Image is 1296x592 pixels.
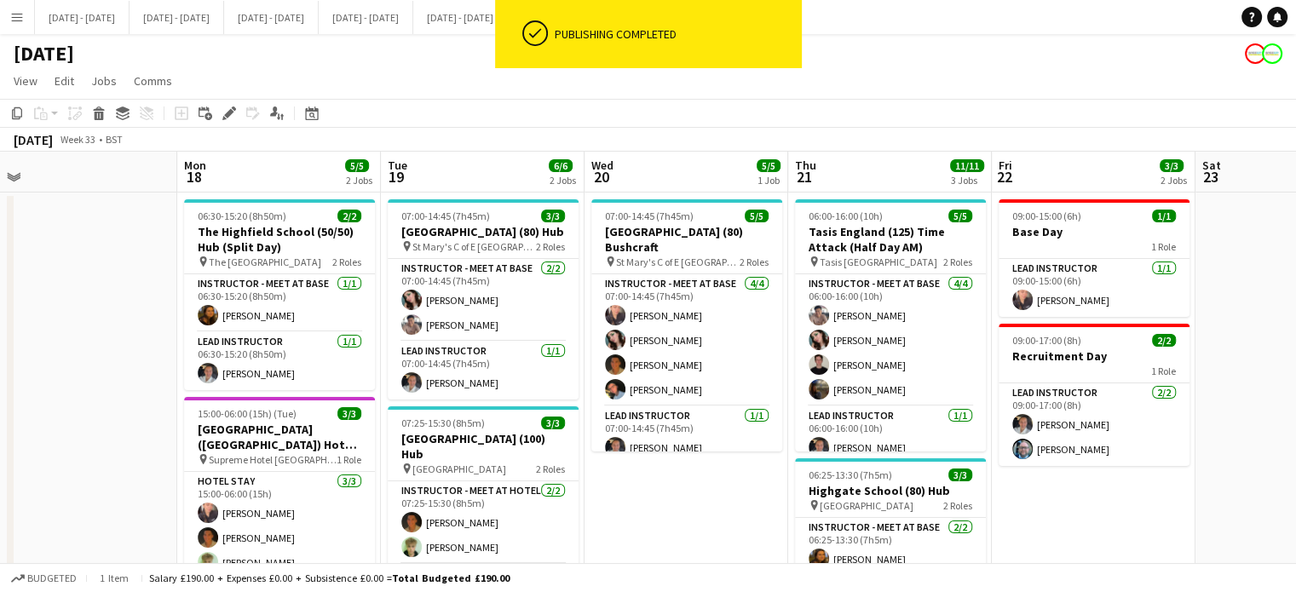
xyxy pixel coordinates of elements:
[319,1,413,34] button: [DATE] - [DATE]
[1245,43,1265,64] app-user-avatar: Programmes & Operations
[94,572,135,584] span: 1 item
[130,1,224,34] button: [DATE] - [DATE]
[14,73,37,89] span: View
[1262,43,1282,64] app-user-avatar: Programmes & Operations
[55,73,74,89] span: Edit
[555,26,795,42] div: Publishing completed
[106,133,123,146] div: BST
[7,70,44,92] a: View
[14,131,53,148] div: [DATE]
[84,70,124,92] a: Jobs
[48,70,81,92] a: Edit
[9,569,79,588] button: Budgeted
[56,133,99,146] span: Week 33
[27,572,77,584] span: Budgeted
[149,572,510,584] div: Salary £190.00 + Expenses £0.00 + Subsistence £0.00 =
[392,572,510,584] span: Total Budgeted £190.00
[413,1,508,34] button: [DATE] - [DATE]
[14,41,74,66] h1: [DATE]
[35,1,130,34] button: [DATE] - [DATE]
[127,70,179,92] a: Comms
[224,1,319,34] button: [DATE] - [DATE]
[91,73,117,89] span: Jobs
[134,73,172,89] span: Comms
